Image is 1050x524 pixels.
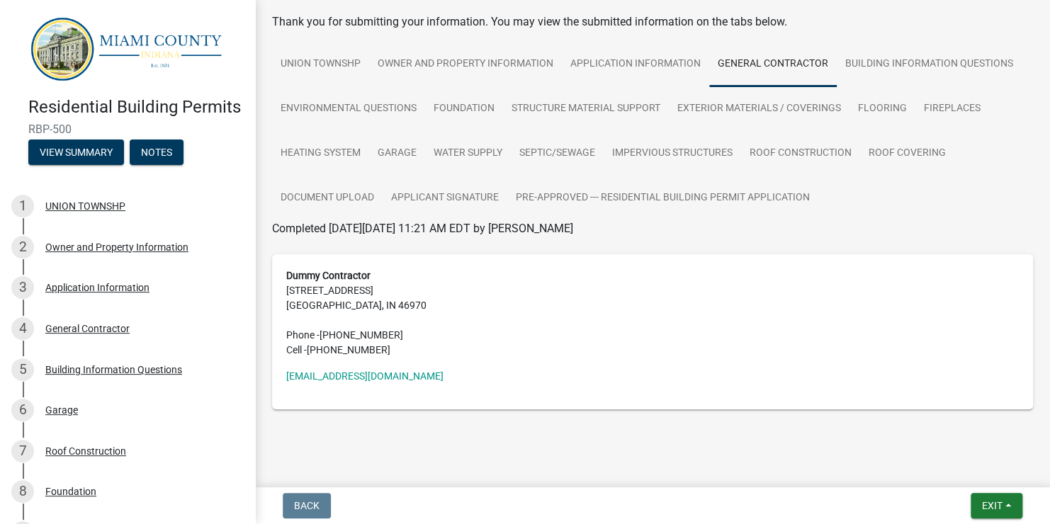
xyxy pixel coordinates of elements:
[28,148,124,159] wm-modal-confirm: Summary
[272,86,425,132] a: Environmental Questions
[28,97,244,118] h4: Residential Building Permits
[562,42,709,87] a: Application Information
[604,131,741,176] a: Impervious Structures
[283,493,331,518] button: Back
[369,131,425,176] a: Garage
[320,329,403,341] span: [PHONE_NUMBER]
[741,131,860,176] a: Roof Construction
[669,86,849,132] a: Exterior Materials / Coverings
[45,405,78,415] div: Garage
[982,500,1003,511] span: Exit
[503,86,669,132] a: Structure Material Support
[383,176,507,221] a: Applicant Signature
[45,283,149,292] div: Application Information
[286,268,1019,358] address: [STREET_ADDRESS] [GEOGRAPHIC_DATA], IN 46970
[45,242,188,252] div: Owner and Property Information
[45,446,126,456] div: Roof Construction
[286,329,320,341] abbr: Phone -
[11,276,34,299] div: 3
[11,358,34,381] div: 5
[286,344,307,355] abbr: Cell -
[28,139,124,165] button: View Summary
[837,42,1022,87] a: Building Information Questions
[849,86,915,132] a: Flooring
[11,480,34,503] div: 8
[971,493,1022,518] button: Exit
[272,13,1033,30] div: Thank you for submitting your information. You may view the submitted information on the tabs below.
[11,399,34,421] div: 6
[507,176,818,221] a: Pre-Approved --- Residential Building Permit Application
[45,486,96,496] div: Foundation
[45,201,125,211] div: UNION TOWNSHP
[915,86,989,132] a: Fireplaces
[860,131,954,176] a: Roof Covering
[286,370,444,382] a: [EMAIL_ADDRESS][DOMAIN_NAME]
[425,131,511,176] a: Water Supply
[45,365,182,375] div: Building Information Questions
[11,195,34,217] div: 1
[130,139,184,165] button: Notes
[307,344,390,355] span: [PHONE_NUMBER]
[11,236,34,258] div: 2
[11,440,34,462] div: 7
[272,131,369,176] a: Heating System
[511,131,604,176] a: Septic/Sewage
[45,324,130,334] div: General Contractor
[286,270,371,281] strong: Dummy Contractor
[709,42,837,87] a: General Contractor
[369,42,562,87] a: Owner and Property Information
[28,15,232,82] img: Miami County, Indiana
[272,42,369,87] a: UNION TOWNSHP
[294,500,320,511] span: Back
[272,222,573,235] span: Completed [DATE][DATE] 11:21 AM EDT by [PERSON_NAME]
[425,86,503,132] a: Foundation
[272,176,383,221] a: Document Upload
[130,148,184,159] wm-modal-confirm: Notes
[11,317,34,340] div: 4
[28,123,227,136] span: RBP-500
